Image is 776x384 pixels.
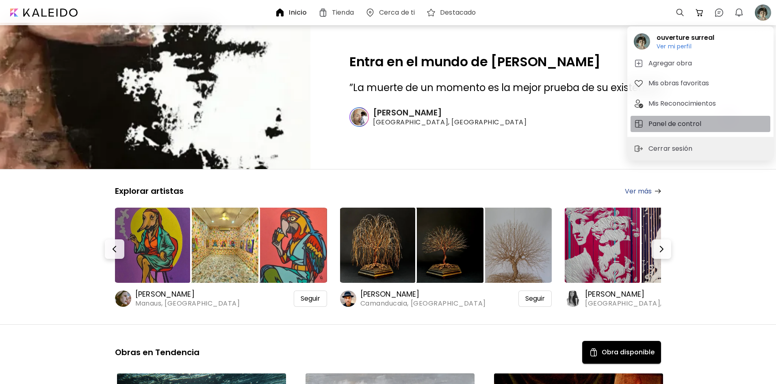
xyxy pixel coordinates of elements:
[631,75,770,91] button: tabMis obras favoritas
[631,141,698,157] button: sign-outCerrar sesión
[634,78,644,88] img: tab
[634,59,644,68] img: tab
[648,59,694,68] h5: Agregar obra
[648,144,695,154] p: Cerrar sesión
[631,116,770,132] button: tabPanel de control
[648,78,711,88] h5: Mis obras favoritas
[631,95,770,112] button: tabMis Reconocimientos
[657,43,714,50] h6: Ver mi perfil
[657,33,714,43] h2: ouverture surreal
[634,119,644,129] img: tab
[634,144,644,154] img: sign-out
[648,119,704,129] h5: Panel de control
[631,55,770,72] button: tabAgregar obra
[648,99,718,108] h5: Mis Reconocimientos
[634,99,644,108] img: tab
